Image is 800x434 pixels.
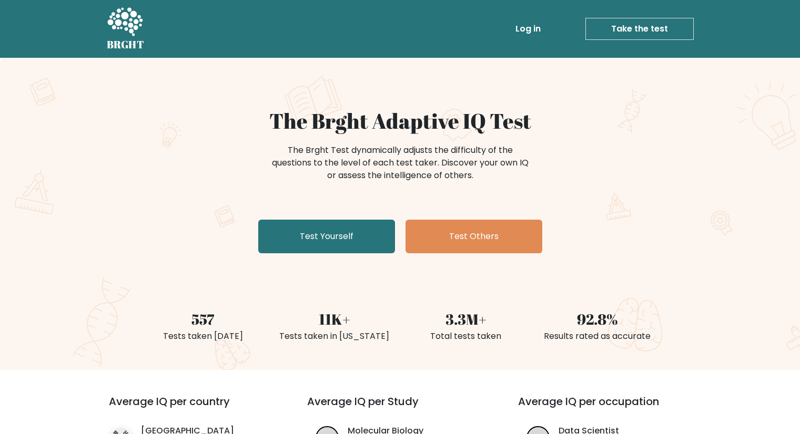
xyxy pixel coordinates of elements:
h3: Average IQ per country [109,395,269,420]
div: 3.3M+ [407,308,525,330]
div: 92.8% [538,308,657,330]
h5: BRGHT [107,38,145,51]
a: Test Yourself [258,220,395,253]
div: Total tests taken [407,330,525,343]
a: Take the test [585,18,694,40]
div: 11K+ [275,308,394,330]
a: BRGHT [107,4,145,54]
div: Tests taken [DATE] [144,330,262,343]
div: 557 [144,308,262,330]
div: The Brght Test dynamically adjusts the difficulty of the questions to the level of each test take... [269,144,532,182]
a: Log in [511,18,545,39]
div: Tests taken in [US_STATE] [275,330,394,343]
a: Test Others [406,220,542,253]
h3: Average IQ per occupation [518,395,704,420]
h1: The Brght Adaptive IQ Test [144,108,657,133]
div: Results rated as accurate [538,330,657,343]
h3: Average IQ per Study [307,395,493,420]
